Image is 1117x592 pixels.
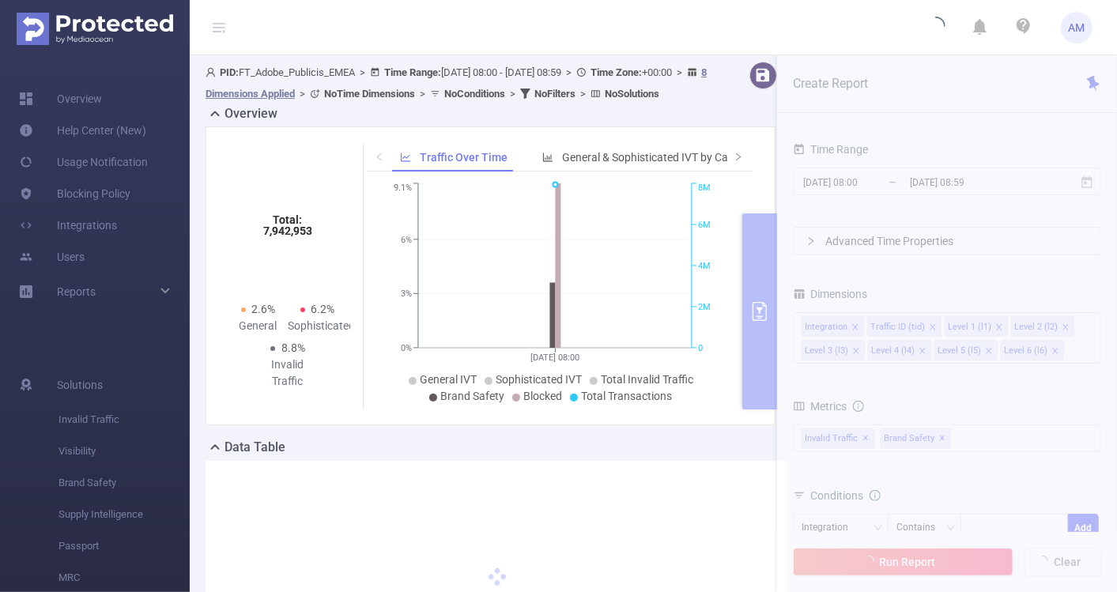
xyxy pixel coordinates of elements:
[19,209,117,241] a: Integrations
[324,88,415,100] b: No Time Dimensions
[57,285,96,298] span: Reports
[57,276,96,307] a: Reports
[542,152,553,163] i: icon: bar-chart
[496,373,582,386] span: Sophisticated IVT
[672,66,687,78] span: >
[281,341,305,354] span: 8.8%
[19,115,146,146] a: Help Center (New)
[394,183,412,194] tspan: 9.1%
[420,151,508,164] span: Traffic Over Time
[228,318,288,334] div: General
[698,261,711,271] tspan: 4M
[206,67,220,77] i: icon: user
[698,343,703,353] tspan: 0
[17,13,173,45] img: Protected Media
[1069,12,1085,43] span: AM
[206,66,707,100] span: FT_Adobe_Publicis_EMEA [DATE] 08:00 - [DATE] 08:59 +00:00
[561,66,576,78] span: >
[698,302,711,312] tspan: 2M
[562,151,760,164] span: General & Sophisticated IVT by Category
[295,88,310,100] span: >
[258,356,318,390] div: Invalid Traffic
[58,499,190,530] span: Supply Intelligence
[401,343,412,353] tspan: 0%
[505,88,520,100] span: >
[355,66,370,78] span: >
[698,220,711,230] tspan: 6M
[288,318,347,334] div: Sophisticated
[58,467,190,499] span: Brand Safety
[263,224,312,237] tspan: 7,942,953
[440,390,504,402] span: Brand Safety
[575,88,591,100] span: >
[591,66,642,78] b: Time Zone:
[220,66,239,78] b: PID:
[400,152,411,163] i: icon: line-chart
[274,213,303,226] tspan: Total:
[415,88,430,100] span: >
[375,152,384,161] i: icon: left
[534,88,575,100] b: No Filters
[926,17,945,39] i: icon: loading
[601,373,693,386] span: Total Invalid Traffic
[581,390,672,402] span: Total Transactions
[530,353,579,363] tspan: [DATE] 08:00
[19,241,85,273] a: Users
[523,390,562,402] span: Blocked
[225,438,285,457] h2: Data Table
[384,66,441,78] b: Time Range:
[57,369,103,401] span: Solutions
[19,178,130,209] a: Blocking Policy
[225,104,277,123] h2: Overview
[252,303,276,315] span: 2.6%
[605,88,659,100] b: No Solutions
[19,146,148,178] a: Usage Notification
[311,303,335,315] span: 6.2%
[698,183,711,194] tspan: 8M
[401,235,412,245] tspan: 6%
[58,530,190,562] span: Passport
[58,404,190,436] span: Invalid Traffic
[19,83,102,115] a: Overview
[420,373,477,386] span: General IVT
[444,88,505,100] b: No Conditions
[58,436,190,467] span: Visibility
[734,152,743,161] i: icon: right
[401,289,412,300] tspan: 3%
